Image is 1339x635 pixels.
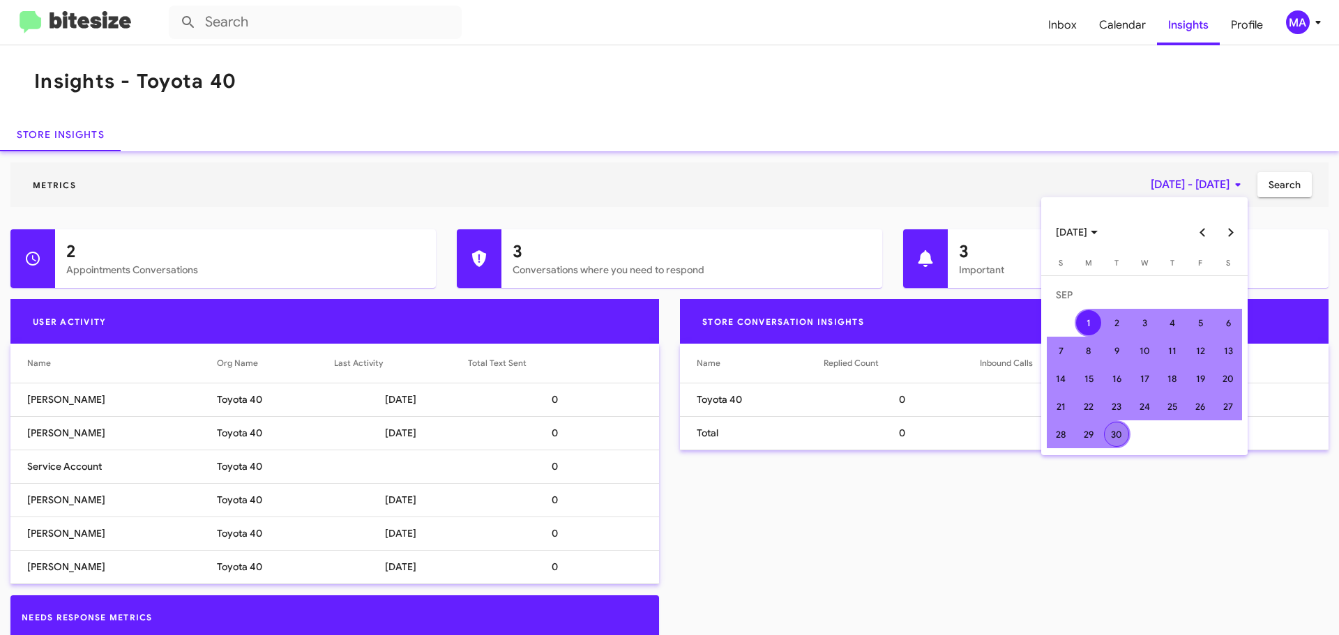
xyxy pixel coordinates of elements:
td: September 20, 2025 [1214,365,1242,392]
div: 16 [1104,366,1129,391]
td: September 18, 2025 [1158,365,1186,392]
th: Tuesday [1103,256,1130,275]
th: Monday [1075,256,1103,275]
div: 22 [1076,394,1101,419]
div: 19 [1188,366,1213,391]
div: 15 [1076,366,1101,391]
div: 1 [1076,310,1101,335]
div: 9 [1104,338,1129,363]
td: September 12, 2025 [1186,337,1214,365]
div: 29 [1076,422,1101,447]
td: September 17, 2025 [1130,365,1158,392]
div: 21 [1048,394,1073,419]
td: September 9, 2025 [1103,337,1130,365]
div: 11 [1160,338,1185,363]
button: Previous month [1188,218,1216,246]
div: 3 [1132,310,1157,335]
td: SEP [1047,281,1242,309]
div: 26 [1188,394,1213,419]
div: 18 [1160,366,1185,391]
td: September 10, 2025 [1130,337,1158,365]
td: September 11, 2025 [1158,337,1186,365]
td: September 5, 2025 [1186,309,1214,337]
td: September 21, 2025 [1047,392,1075,420]
span: [DATE] [1056,220,1098,245]
div: 7 [1048,338,1073,363]
td: September 23, 2025 [1103,392,1130,420]
td: September 24, 2025 [1130,392,1158,420]
div: 13 [1216,338,1241,363]
div: 8 [1076,338,1101,363]
td: September 2, 2025 [1103,309,1130,337]
div: 2 [1104,310,1129,335]
td: September 26, 2025 [1186,392,1214,420]
div: 5 [1188,310,1213,335]
div: 28 [1048,422,1073,447]
th: Sunday [1047,256,1075,275]
div: 23 [1104,394,1129,419]
div: 24 [1132,394,1157,419]
td: September 8, 2025 [1075,337,1103,365]
td: September 7, 2025 [1047,337,1075,365]
th: Thursday [1158,256,1186,275]
div: 27 [1216,394,1241,419]
th: Friday [1186,256,1214,275]
div: 14 [1048,366,1073,391]
td: September 29, 2025 [1075,420,1103,448]
td: September 19, 2025 [1186,365,1214,392]
td: September 13, 2025 [1214,337,1242,365]
div: 6 [1216,310,1241,335]
td: September 1, 2025 [1075,309,1103,337]
td: September 16, 2025 [1103,365,1130,392]
div: 17 [1132,366,1157,391]
div: 4 [1160,310,1185,335]
td: September 3, 2025 [1130,309,1158,337]
td: September 27, 2025 [1214,392,1242,420]
div: 12 [1188,338,1213,363]
td: September 6, 2025 [1214,309,1242,337]
td: September 28, 2025 [1047,420,1075,448]
td: September 25, 2025 [1158,392,1186,420]
div: 20 [1216,366,1241,391]
td: September 4, 2025 [1158,309,1186,337]
th: Saturday [1214,256,1242,275]
td: September 30, 2025 [1103,420,1130,448]
button: Choose month and year [1045,218,1109,246]
td: September 14, 2025 [1047,365,1075,392]
th: Wednesday [1130,256,1158,275]
div: 30 [1104,422,1129,447]
div: 25 [1160,394,1185,419]
td: September 22, 2025 [1075,392,1103,420]
button: Next month [1216,218,1244,246]
td: September 15, 2025 [1075,365,1103,392]
div: 10 [1132,338,1157,363]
